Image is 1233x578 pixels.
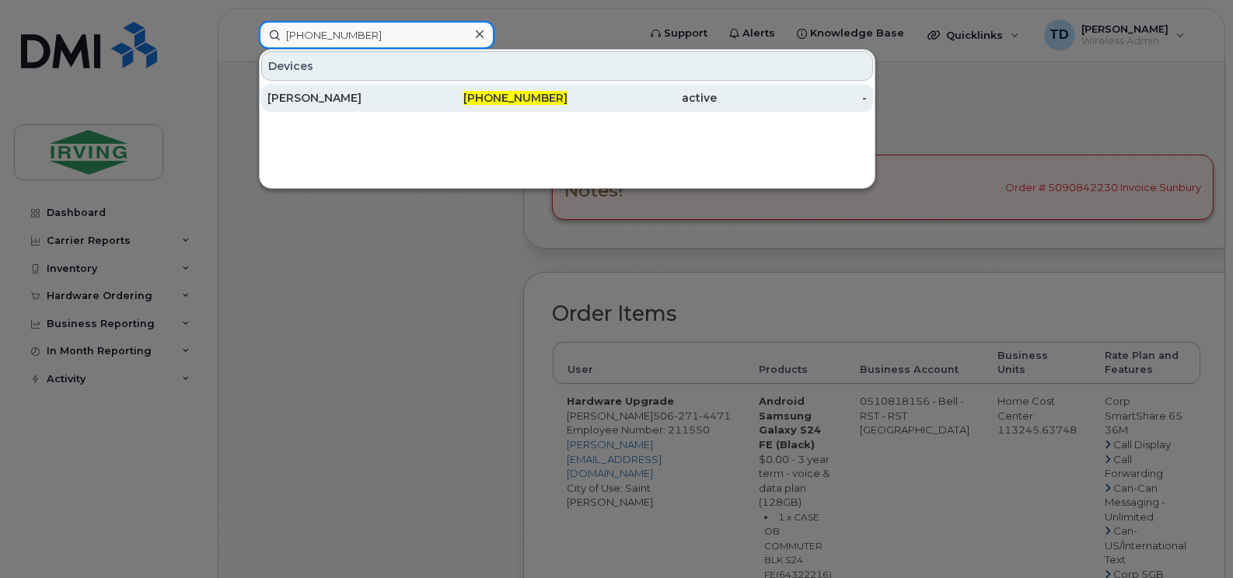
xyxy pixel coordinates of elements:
[568,90,718,106] div: active
[259,21,494,49] input: Find something...
[267,90,417,106] div: [PERSON_NAME]
[261,84,873,112] a: [PERSON_NAME][PHONE_NUMBER]active-
[261,51,873,81] div: Devices
[717,90,867,106] div: -
[463,91,568,105] span: [PHONE_NUMBER]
